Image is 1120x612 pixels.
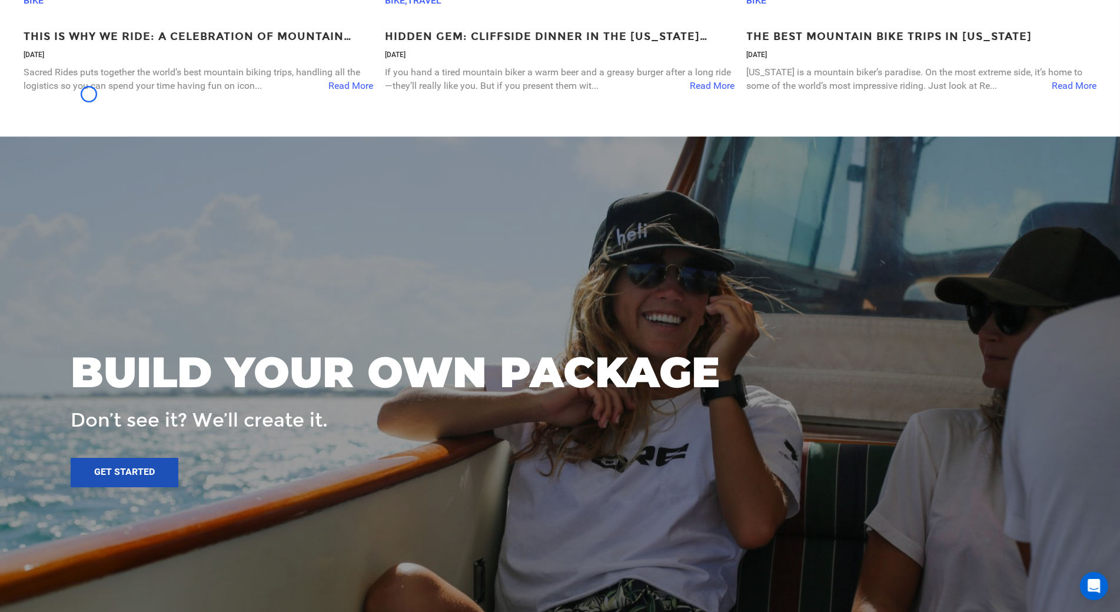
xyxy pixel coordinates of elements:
span: Read More [690,79,735,93]
p: Don’t see it? We’ll create it. [71,407,720,434]
span: Read More [1052,79,1096,93]
p: [DATE] [385,50,735,60]
a: The best mountain bike trips in [US_STATE] [747,29,1096,45]
span: Read More [328,79,373,93]
div: Open Intercom Messenger [1080,572,1108,600]
p: [DATE] [747,50,1096,60]
a: Get started [71,458,178,487]
h3: BUILD YOUR OWN PACKAGE [71,349,720,395]
a: Hidden Gem: Cliffside dinner in the [US_STATE] biking capitol [385,29,735,45]
p: If you hand a tired mountain biker a warm beer and a greasy burger after a long ride—they’ll real... [385,66,735,93]
a: This Is Why We Ride: A Celebration Of Mountain Biking [24,29,373,45]
p: [US_STATE] is a mountain biker’s paradise. On the most extreme side, it’s home to some of the wor... [747,66,1096,93]
p: [DATE] [24,50,373,60]
p: Sacred Rides puts together the world’s best mountain biking trips, handling all the logistics so ... [24,66,373,93]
